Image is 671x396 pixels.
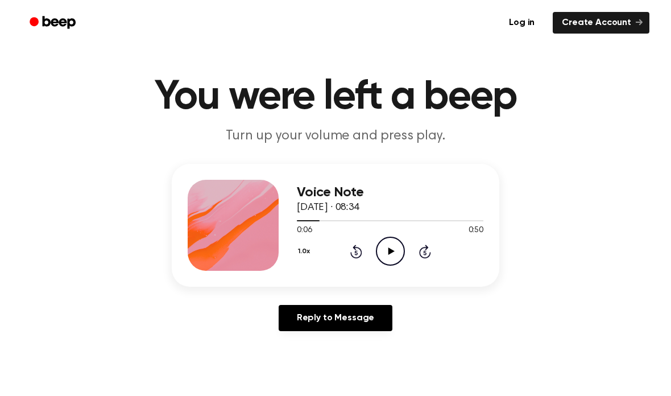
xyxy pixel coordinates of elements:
[469,225,483,237] span: 0:50
[498,10,546,36] a: Log in
[297,242,314,261] button: 1.0x
[297,225,312,237] span: 0:06
[553,12,649,34] a: Create Account
[117,127,554,146] p: Turn up your volume and press play.
[297,185,483,200] h3: Voice Note
[279,305,392,331] a: Reply to Message
[297,203,359,213] span: [DATE] · 08:34
[44,77,627,118] h1: You were left a beep
[22,12,86,34] a: Beep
